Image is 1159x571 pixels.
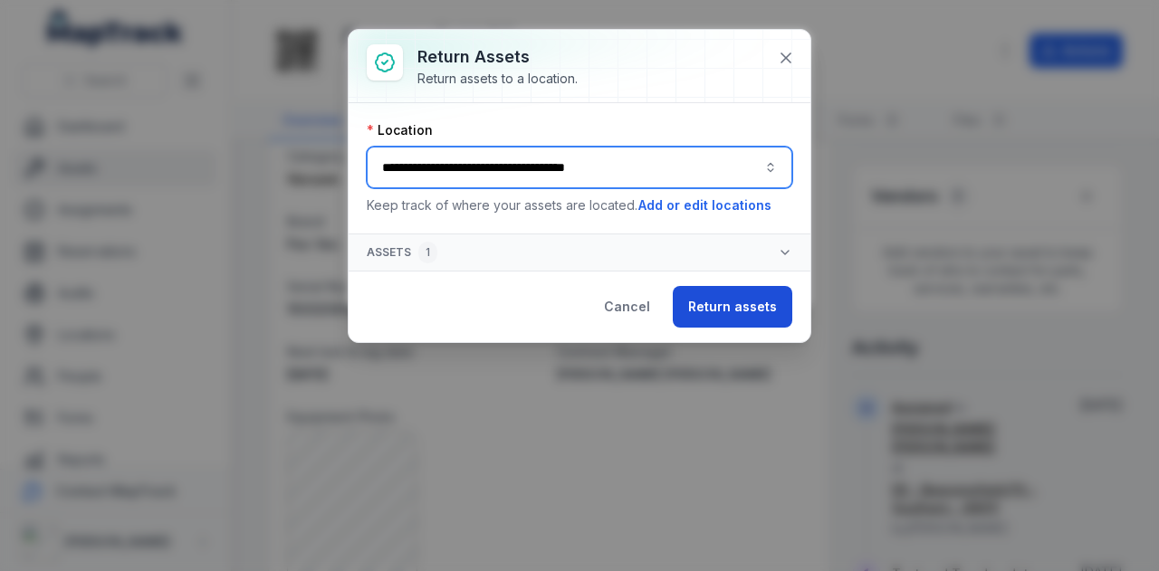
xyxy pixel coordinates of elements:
h3: Return assets [417,44,578,70]
div: 1 [418,242,437,263]
p: Keep track of where your assets are located. [367,195,792,215]
button: Add or edit locations [637,195,772,215]
button: Return assets [673,286,792,328]
button: Cancel [589,286,666,328]
button: Assets1 [349,234,810,271]
span: Assets [367,242,437,263]
label: Location [367,121,433,139]
div: Return assets to a location. [417,70,578,88]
